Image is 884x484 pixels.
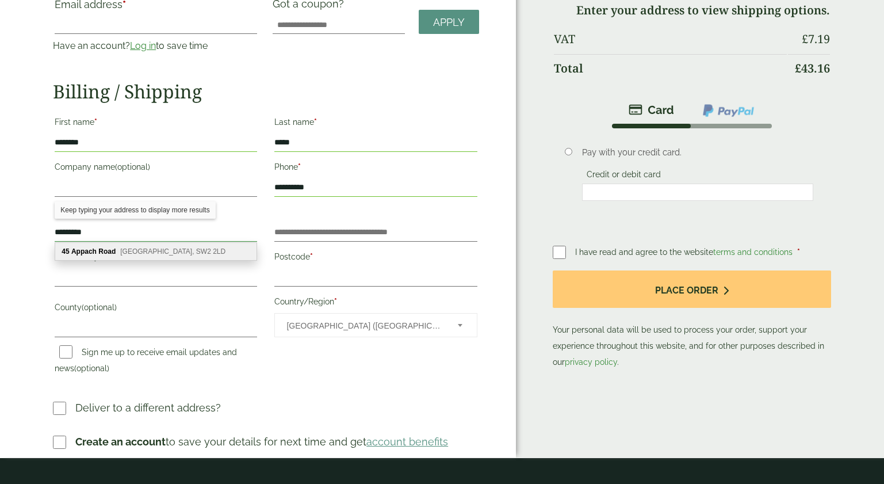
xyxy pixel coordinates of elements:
[314,117,317,127] abbr: required
[713,247,793,257] a: terms and conditions
[802,31,830,47] bdi: 7.19
[274,249,477,268] label: Postcode
[130,40,156,51] a: Log in
[274,313,477,337] span: Country/Region
[286,314,442,338] span: United Kingdom (UK)
[565,357,617,367] a: privacy policy
[795,60,801,76] span: £
[94,117,97,127] abbr: required
[334,297,337,306] abbr: required
[62,247,69,256] b: 45
[629,103,674,117] img: stripe.png
[75,434,448,449] p: to save your details for next time and get
[75,400,221,416] p: Deliver to a different address?
[74,364,109,373] span: (optional)
[797,247,800,257] abbr: required
[419,10,479,35] a: Apply
[366,436,448,448] a: account benefits
[55,348,237,376] label: Sign me up to receive email updates and news
[53,81,479,102] h2: Billing / Shipping
[298,162,301,172] abbr: required
[274,294,477,313] label: Country/Region
[55,159,257,178] label: Company name
[575,247,795,257] span: I have read and agree to the website
[55,243,257,260] div: 45 Appach Road
[802,31,808,47] span: £
[53,39,259,53] p: Have an account? to save time
[82,303,117,312] span: (optional)
[274,114,477,134] label: Last name
[582,146,813,159] p: Pay with your credit card.
[582,170,665,182] label: Credit or debit card
[59,345,72,359] input: Sign me up to receive email updates and news(optional)
[115,162,150,172] span: (optional)
[702,103,755,118] img: ppcp-gateway.png
[75,436,166,448] strong: Create an account
[55,114,257,134] label: First name
[795,60,830,76] bdi: 43.16
[433,16,465,29] span: Apply
[554,25,787,53] th: VAT
[98,247,116,256] b: Road
[585,187,810,197] iframe: Secure card payment input frame
[98,252,101,261] abbr: required
[120,247,225,256] span: [GEOGRAPHIC_DATA], SW2 2LD
[274,159,477,178] label: Phone
[55,299,257,319] label: County
[55,201,215,219] div: Keep typing your address to display more results
[310,252,313,261] abbr: required
[554,54,787,82] th: Total
[553,270,831,370] p: Your personal data will be used to process your order, support your experience throughout this we...
[71,247,97,256] b: Appach
[553,270,831,308] button: Place order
